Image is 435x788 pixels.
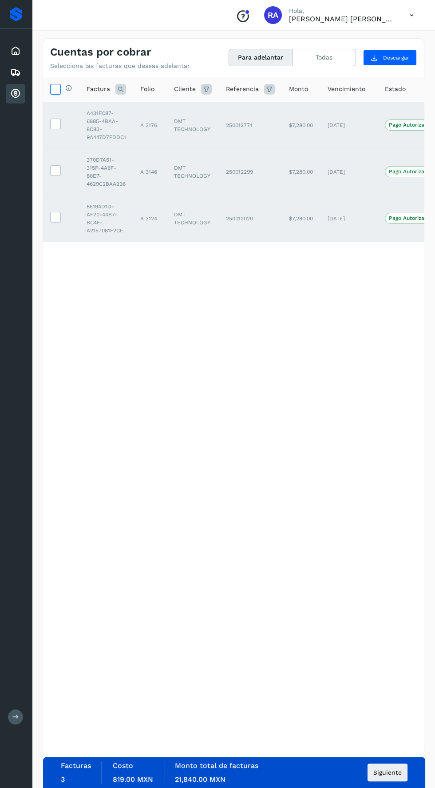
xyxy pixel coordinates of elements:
td: 250012774 [219,102,282,148]
span: Descargar [383,54,409,62]
td: 370D7A51-315F-4A6F-88E7-4629C2BAA296 [79,148,133,195]
h4: Cuentas por cobrar [50,46,151,59]
span: Folio [140,84,154,94]
div: Cuentas por cobrar [6,84,25,103]
button: Siguiente [368,764,407,781]
span: Factura [87,84,110,94]
td: $7,280.00 [282,195,320,242]
td: [DATE] [320,195,378,242]
button: Para adelantar [229,49,293,66]
span: Siguiente [373,769,402,776]
td: 85194D1D-AF20-44B7-BC4E-A2157081F2CE [79,195,133,242]
td: $7,280.00 [282,102,320,148]
td: 250012299 [219,148,282,195]
p: Pago Autorizado [389,168,431,175]
td: $7,280.00 [282,148,320,195]
p: Pago Autorizado [389,122,431,128]
p: Selecciona las facturas que deseas adelantar [50,62,190,70]
td: [DATE] [320,148,378,195]
p: Hola, [289,7,395,15]
label: Monto total de facturas [175,761,258,770]
td: DMT TECHNOLOGY [167,102,219,148]
td: A 3176 [133,102,167,148]
td: DMT TECHNOLOGY [167,148,219,195]
span: Referencia [226,84,259,94]
td: DMT TECHNOLOGY [167,195,219,242]
span: Vencimiento [328,84,365,94]
label: Costo [113,761,133,770]
td: A 3124 [133,195,167,242]
td: [DATE] [320,102,378,148]
td: A431FC87-6885-4BAA-8C83-9A447D7FDDC1 [79,102,133,148]
span: Cliente [174,84,196,94]
label: Facturas [61,761,91,770]
p: Raphael Argenis Rubio Becerril [289,15,395,23]
td: A 3146 [133,148,167,195]
button: Descargar [363,50,417,66]
span: Monto [289,84,308,94]
td: 250012020 [219,195,282,242]
span: 819.00 MXN [113,775,153,784]
span: 3 [61,775,65,784]
span: 21,840.00 MXN [175,775,225,784]
span: Estado [385,84,406,94]
p: Pago Autorizado [389,215,431,221]
div: Inicio [6,41,25,61]
div: Embarques [6,63,25,82]
button: Todas [293,49,356,66]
